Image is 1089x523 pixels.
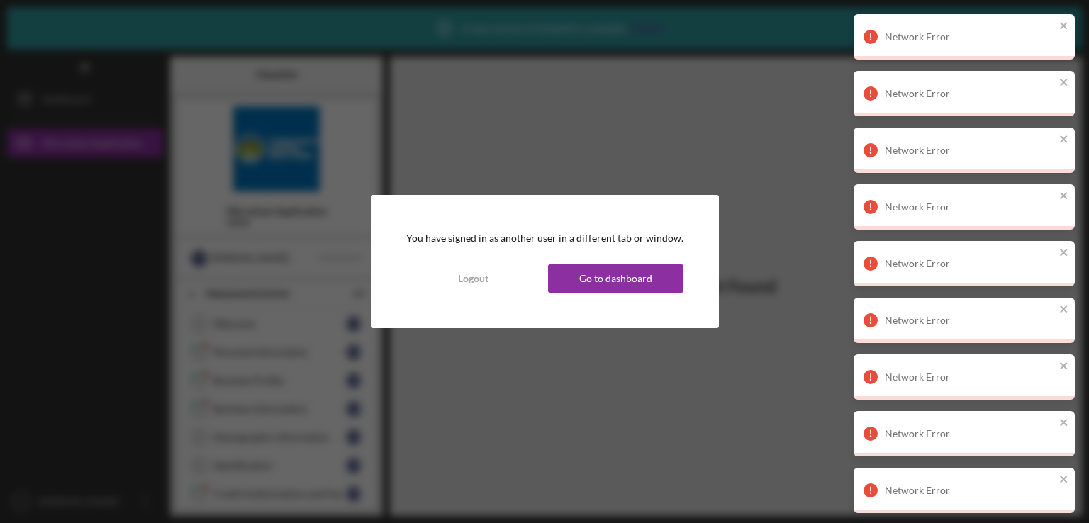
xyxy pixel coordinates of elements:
div: Network Error [885,371,1055,383]
button: close [1059,417,1069,430]
button: close [1059,77,1069,90]
div: Network Error [885,428,1055,439]
button: close [1059,133,1069,147]
button: close [1059,20,1069,33]
div: Network Error [885,485,1055,496]
button: close [1059,247,1069,260]
div: Logout [458,264,488,293]
div: Go to dashboard [579,264,652,293]
button: close [1059,190,1069,203]
button: close [1059,473,1069,487]
div: Network Error [885,258,1055,269]
button: Logout [406,264,542,293]
button: close [1059,303,1069,317]
div: Network Error [885,88,1055,99]
div: Network Error [885,315,1055,326]
div: Network Error [885,201,1055,213]
button: Go to dashboard [548,264,683,293]
p: You have signed in as another user in a different tab or window. [406,230,683,246]
div: Network Error [885,31,1055,43]
div: Network Error [885,145,1055,156]
button: close [1059,360,1069,373]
